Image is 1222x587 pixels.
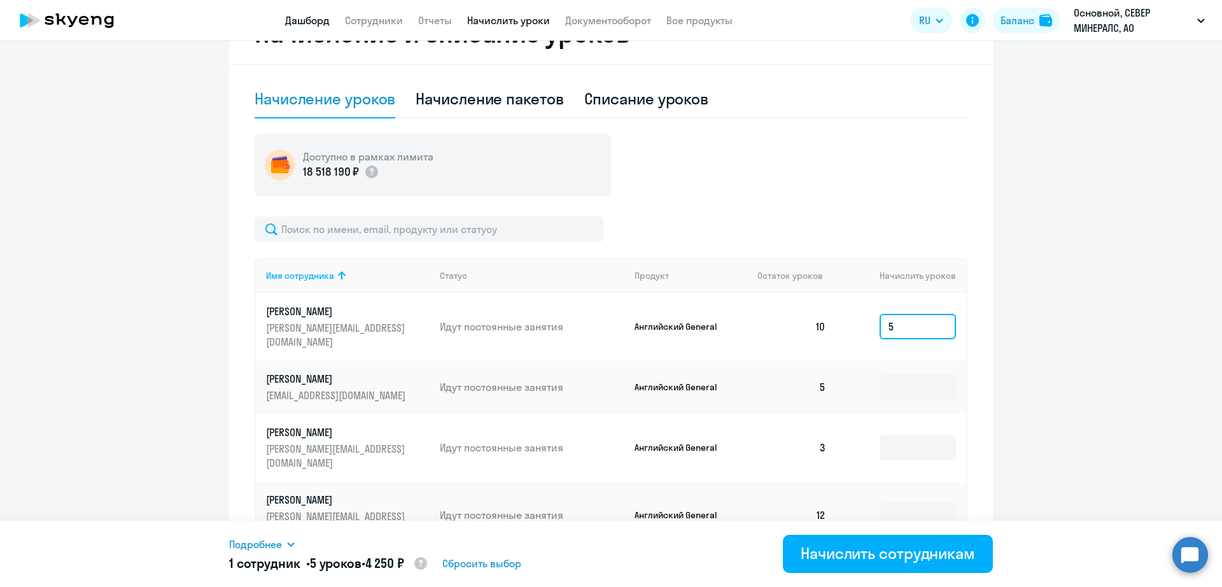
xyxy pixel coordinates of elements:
[467,14,550,27] a: Начислить уроки
[635,321,730,332] p: Английский General
[266,270,334,281] div: Имя сотрудника
[265,150,295,180] img: wallet-circle.png
[266,425,409,439] p: [PERSON_NAME]
[266,321,409,349] p: [PERSON_NAME][EMAIL_ADDRESS][DOMAIN_NAME]
[266,388,409,402] p: [EMAIL_ADDRESS][DOMAIN_NAME]
[365,555,404,571] span: 4 250 ₽
[440,441,624,455] p: Идут постоянные занятия
[635,442,730,453] p: Английский General
[418,14,452,27] a: Отчеты
[747,481,836,549] td: 12
[666,14,733,27] a: Все продукты
[303,164,359,180] p: 18 518 190 ₽
[836,258,966,293] th: Начислить уроков
[747,360,836,414] td: 5
[266,425,430,470] a: [PERSON_NAME][PERSON_NAME][EMAIL_ADDRESS][DOMAIN_NAME]
[747,293,836,360] td: 10
[310,555,362,571] span: 5 уроков
[919,13,931,28] span: RU
[993,8,1060,33] button: Балансbalance
[440,320,624,334] p: Идут постоянные занятия
[266,372,409,386] p: [PERSON_NAME]
[442,556,521,571] span: Сбросить выбор
[1074,5,1192,36] p: Основной, СЕВЕР МИНЕРАЛС, АО
[801,543,975,563] div: Начислить сотрудникам
[266,304,409,318] p: [PERSON_NAME]
[345,14,403,27] a: Сотрудники
[266,509,409,537] p: [PERSON_NAME][EMAIL_ADDRESS][DOMAIN_NAME]
[783,535,993,573] button: Начислить сотрудникам
[440,270,624,281] div: Статус
[440,270,467,281] div: Статус
[584,88,709,109] div: Списание уроков
[1001,13,1034,28] div: Баланс
[266,493,430,537] a: [PERSON_NAME][PERSON_NAME][EMAIL_ADDRESS][DOMAIN_NAME]
[1067,5,1211,36] button: Основной, СЕВЕР МИНЕРАЛС, АО
[255,88,395,109] div: Начисление уроков
[255,18,967,48] h2: Начисление и списание уроков
[229,555,428,574] h5: 1 сотрудник • •
[440,508,624,522] p: Идут постоянные занятия
[229,537,282,552] span: Подробнее
[565,14,651,27] a: Документооборот
[757,270,836,281] div: Остаток уроков
[266,372,430,402] a: [PERSON_NAME][EMAIL_ADDRESS][DOMAIN_NAME]
[635,270,748,281] div: Продукт
[266,493,409,507] p: [PERSON_NAME]
[910,8,952,33] button: RU
[757,270,823,281] span: Остаток уроков
[285,14,330,27] a: Дашборд
[303,150,433,164] h5: Доступно в рамках лимита
[266,304,430,349] a: [PERSON_NAME][PERSON_NAME][EMAIL_ADDRESS][DOMAIN_NAME]
[255,216,603,242] input: Поиск по имени, email, продукту или статусу
[266,442,409,470] p: [PERSON_NAME][EMAIL_ADDRESS][DOMAIN_NAME]
[747,414,836,481] td: 3
[635,509,730,521] p: Английский General
[635,270,669,281] div: Продукт
[266,270,430,281] div: Имя сотрудника
[635,381,730,393] p: Английский General
[416,88,563,109] div: Начисление пакетов
[440,380,624,394] p: Идут постоянные занятия
[1039,14,1052,27] img: balance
